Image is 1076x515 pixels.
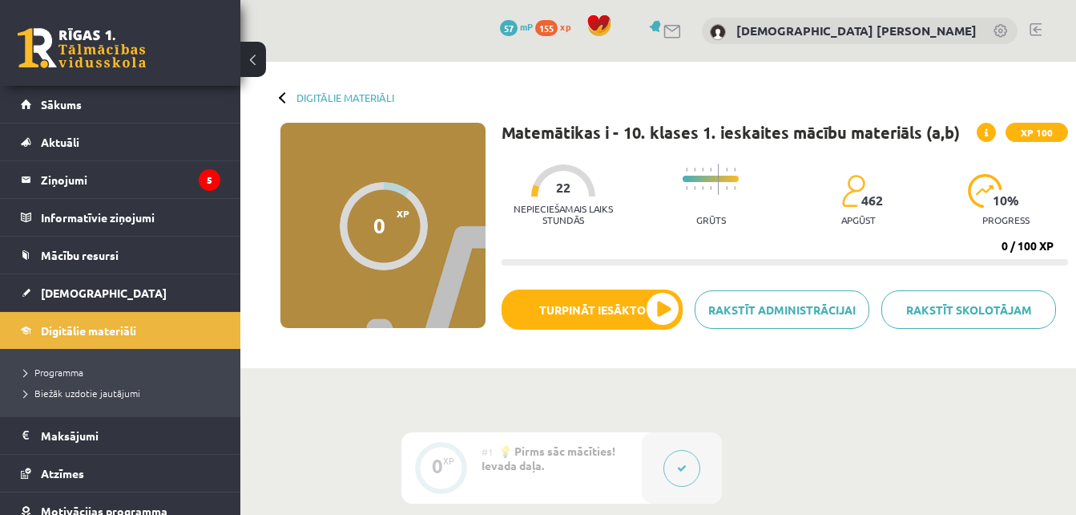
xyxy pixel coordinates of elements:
img: icon-short-line-57e1e144782c952c97e751825c79c345078a6d821885a25fce030b3d8c18986b.svg [702,186,703,190]
a: Atzīmes [21,455,220,492]
img: icon-short-line-57e1e144782c952c97e751825c79c345078a6d821885a25fce030b3d8c18986b.svg [734,186,735,190]
img: icon-short-line-57e1e144782c952c97e751825c79c345078a6d821885a25fce030b3d8c18986b.svg [694,168,695,172]
img: icon-short-line-57e1e144782c952c97e751825c79c345078a6d821885a25fce030b3d8c18986b.svg [702,168,703,172]
span: 155 [535,20,558,36]
span: [DEMOGRAPHIC_DATA] [41,286,167,300]
img: icon-long-line-d9ea69661e0d244f92f715978eff75569469978d946b2353a9bb055b3ed8787d.svg [718,164,719,195]
span: 💡 Pirms sāc mācīties! Ievada daļa. [482,444,615,472]
span: #1 [482,445,494,458]
legend: Maksājumi [41,417,220,454]
span: 22 [556,180,570,195]
a: Rakstīt administrācijai [695,290,869,329]
a: Rīgas 1. Tālmācības vidusskola [18,28,146,68]
a: [DEMOGRAPHIC_DATA] [21,274,220,311]
a: Ziņojumi5 [21,161,220,198]
span: XP 100 [1005,123,1068,142]
img: icon-short-line-57e1e144782c952c97e751825c79c345078a6d821885a25fce030b3d8c18986b.svg [710,186,711,190]
span: Programma [24,366,83,379]
a: Informatīvie ziņojumi [21,199,220,236]
img: icon-short-line-57e1e144782c952c97e751825c79c345078a6d821885a25fce030b3d8c18986b.svg [726,168,727,172]
a: Digitālie materiāli [21,312,220,349]
a: Rakstīt skolotājam [881,290,1056,329]
a: Digitālie materiāli [296,91,394,103]
img: icon-short-line-57e1e144782c952c97e751825c79c345078a6d821885a25fce030b3d8c18986b.svg [686,186,687,190]
a: 155 xp [535,20,578,33]
a: Maksājumi [21,417,220,454]
a: Mācību resursi [21,237,220,274]
img: icon-short-line-57e1e144782c952c97e751825c79c345078a6d821885a25fce030b3d8c18986b.svg [686,168,687,172]
span: Digitālie materiāli [41,323,136,338]
a: Biežāk uzdotie jautājumi [24,386,224,400]
span: Sākums [41,97,82,112]
a: [DEMOGRAPHIC_DATA] [PERSON_NAME] [736,22,977,39]
img: icon-progress-161ccf0a02000e728c5f80fcf4c31c7af3da0e1684b2b1d7c360e028c24a22f1.svg [968,174,1002,208]
span: 10 % [993,193,1020,208]
div: XP [443,456,454,465]
p: Grūts [696,214,726,225]
span: xp [560,20,570,33]
span: Aktuāli [41,135,79,149]
span: Atzīmes [41,466,84,481]
legend: Informatīvie ziņojumi [41,199,220,236]
img: icon-short-line-57e1e144782c952c97e751825c79c345078a6d821885a25fce030b3d8c18986b.svg [694,186,695,190]
p: apgūst [841,214,876,225]
a: Aktuāli [21,124,220,160]
span: mP [520,20,533,33]
a: 57 mP [500,20,533,33]
span: Biežāk uzdotie jautājumi [24,387,140,399]
img: icon-short-line-57e1e144782c952c97e751825c79c345078a6d821885a25fce030b3d8c18986b.svg [726,186,727,190]
h1: Matemātikas i - 10. klases 1. ieskaites mācību materiāls (a,b) [502,123,960,142]
a: Programma [24,365,224,379]
img: Kristiāna Daniela Freimane [710,24,726,40]
legend: Ziņojumi [41,161,220,198]
p: progress [982,214,1030,225]
img: students-c634bb4e5e11cddfef0936a35e636f08e4e9abd3cc4e673bd6f9a4125e45ecb1.svg [841,174,864,208]
p: Nepieciešamais laiks stundās [502,203,625,225]
span: XP [397,208,409,219]
div: 0 [373,213,385,237]
a: Sākums [21,86,220,123]
span: 462 [861,193,883,208]
div: 0 [432,459,443,473]
img: icon-short-line-57e1e144782c952c97e751825c79c345078a6d821885a25fce030b3d8c18986b.svg [734,168,735,172]
button: Turpināt iesākto [502,290,683,330]
span: 57 [500,20,518,36]
span: Mācību resursi [41,248,119,262]
img: icon-short-line-57e1e144782c952c97e751825c79c345078a6d821885a25fce030b3d8c18986b.svg [710,168,711,172]
i: 5 [199,169,220,191]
